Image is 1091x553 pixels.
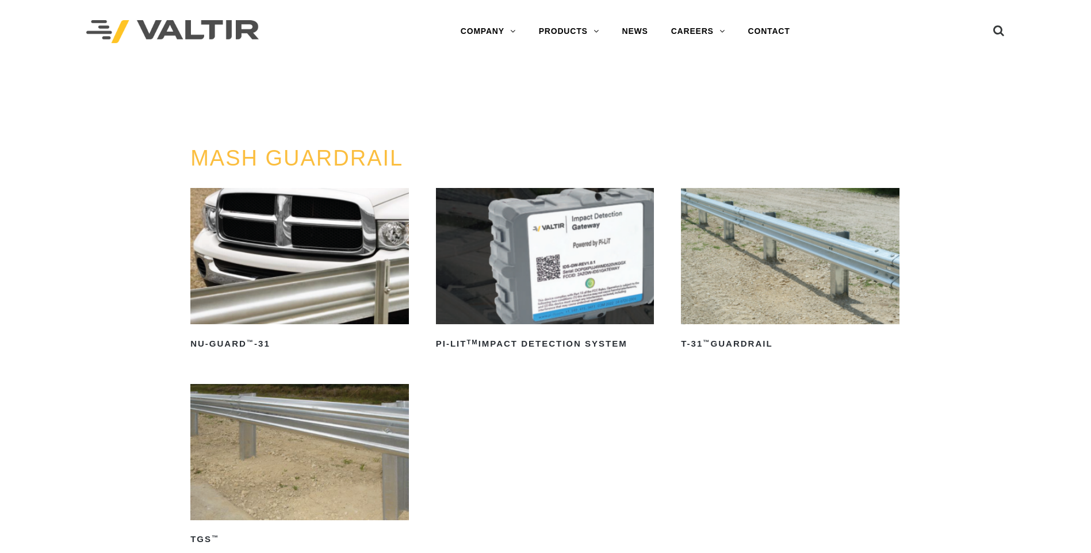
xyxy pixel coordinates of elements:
[681,188,899,353] a: T-31™Guardrail
[247,339,254,345] sup: ™
[737,20,802,43] a: CONTACT
[611,20,660,43] a: NEWS
[190,146,403,170] a: MASH GUARDRAIL
[466,339,478,345] sup: TM
[212,534,219,541] sup: ™
[703,339,710,345] sup: ™
[190,384,409,549] a: TGS™
[190,531,409,549] h2: TGS
[681,335,899,353] h2: T-31 Guardrail
[86,20,259,44] img: Valtir
[436,188,654,353] a: PI-LITTMImpact Detection System
[190,188,409,353] a: NU-GUARD™-31
[190,335,409,353] h2: NU-GUARD -31
[527,20,611,43] a: PRODUCTS
[660,20,737,43] a: CAREERS
[436,335,654,353] h2: PI-LIT Impact Detection System
[449,20,527,43] a: COMPANY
